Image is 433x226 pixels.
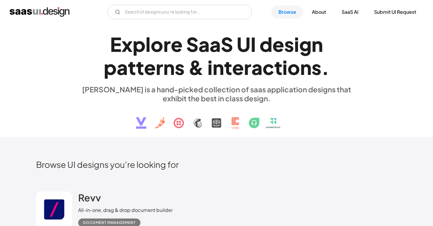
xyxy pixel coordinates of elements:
[171,33,183,56] div: e
[244,56,251,79] div: r
[300,56,312,79] div: n
[163,56,175,79] div: n
[282,56,287,79] div: i
[128,56,136,79] div: t
[272,33,284,56] div: e
[136,56,144,79] div: t
[367,5,423,19] a: Submit UI Request
[78,85,355,103] div: [PERSON_NAME] is a hand-picked collection of saas application designs that exhibit the best in cl...
[284,33,294,56] div: s
[263,56,274,79] div: c
[271,5,303,19] a: Browse
[104,56,117,79] div: p
[237,33,250,56] div: U
[259,33,272,56] div: d
[36,159,397,170] h2: Browse UI designs you’re looking for
[321,56,329,79] div: .
[274,56,282,79] div: t
[305,5,333,19] a: About
[110,33,121,56] div: E
[163,33,171,56] div: r
[156,56,163,79] div: r
[299,33,312,56] div: g
[198,33,210,56] div: a
[10,7,69,17] a: home
[287,56,300,79] div: o
[78,207,173,214] div: All-in-one, drag & drop document builder
[312,33,323,56] div: n
[250,33,256,56] div: I
[117,56,128,79] div: a
[213,56,224,79] div: n
[251,56,263,79] div: a
[78,192,101,207] a: Revv
[210,33,221,56] div: a
[186,33,198,56] div: S
[108,5,252,19] form: Email Form
[78,33,355,79] h1: Explore SaaS UI design patterns & interactions.
[221,33,233,56] div: S
[175,56,185,79] div: s
[125,103,308,134] img: text, icon, saas logo
[144,56,156,79] div: e
[334,5,366,19] a: SaaS Ai
[146,33,151,56] div: l
[294,33,299,56] div: i
[151,33,163,56] div: o
[188,56,204,79] div: &
[207,56,213,79] div: i
[108,5,252,19] input: Search UI designs you're looking for...
[133,33,146,56] div: p
[232,56,244,79] div: e
[312,56,321,79] div: s
[224,56,232,79] div: t
[121,33,133,56] div: x
[78,192,101,204] h2: Revv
